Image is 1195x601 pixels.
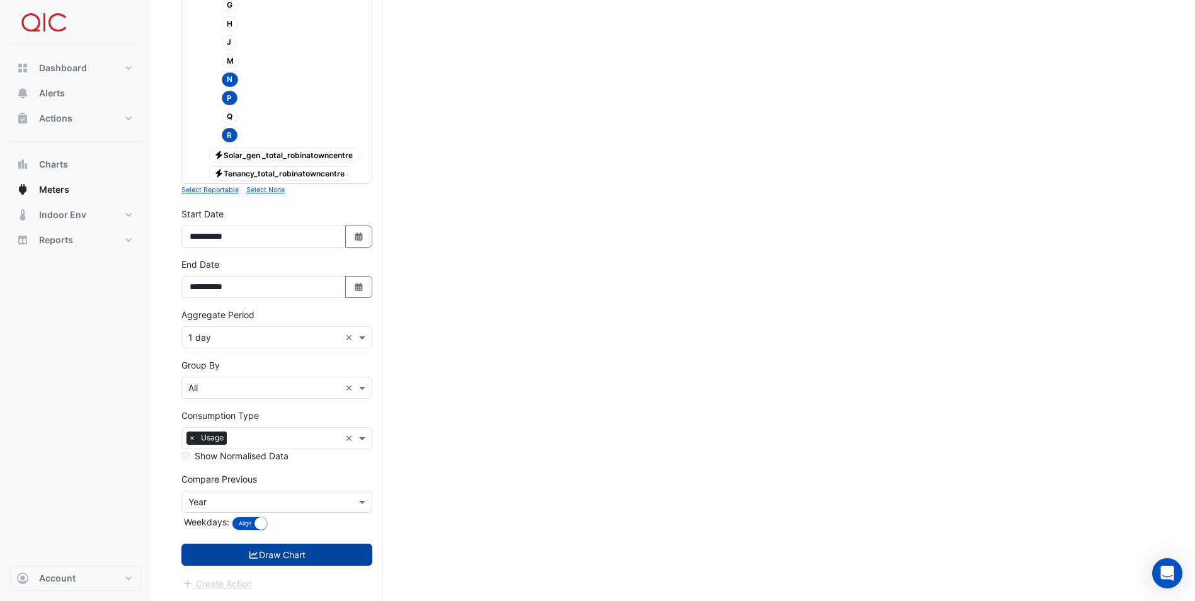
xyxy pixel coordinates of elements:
[181,258,219,271] label: End Date
[10,81,141,106] button: Alerts
[10,177,141,202] button: Meters
[39,234,73,246] span: Reports
[16,62,29,74] app-icon: Dashboard
[181,577,253,588] app-escalated-ticket-create-button: Please draw the charts first
[16,183,29,196] app-icon: Meters
[246,184,285,195] button: Select None
[181,515,229,529] label: Weekdays:
[181,186,239,194] small: Select Reportable
[1152,558,1182,588] div: Open Intercom Messenger
[39,209,86,221] span: Indoor Env
[222,16,239,31] span: H
[345,381,356,394] span: Clear
[246,186,285,194] small: Select None
[10,566,141,591] button: Account
[181,184,239,195] button: Select Reportable
[186,432,198,444] span: ×
[181,472,257,486] label: Compare Previous
[10,55,141,81] button: Dashboard
[181,358,220,372] label: Group By
[16,234,29,246] app-icon: Reports
[15,10,72,35] img: Company Logo
[345,331,356,344] span: Clear
[214,150,224,159] fa-icon: Electricity
[39,158,68,171] span: Charts
[353,282,365,292] fa-icon: Select Date
[214,169,224,178] fa-icon: Electricity
[16,112,29,125] app-icon: Actions
[209,147,359,163] span: Solar_gen _total_robinatowncentre
[10,227,141,253] button: Reports
[39,112,72,125] span: Actions
[16,87,29,100] app-icon: Alerts
[39,572,76,585] span: Account
[181,207,224,220] label: Start Date
[181,409,259,422] label: Consumption Type
[222,128,238,142] span: R
[222,54,240,68] span: M
[16,209,29,221] app-icon: Indoor Env
[181,544,372,566] button: Draw Chart
[181,308,254,321] label: Aggregate Period
[10,106,141,131] button: Actions
[10,202,141,227] button: Indoor Env
[222,72,239,87] span: N
[16,158,29,171] app-icon: Charts
[10,152,141,177] button: Charts
[39,87,65,100] span: Alerts
[345,432,356,445] span: Clear
[198,432,227,444] span: Usage
[222,91,238,105] span: P
[222,110,239,124] span: Q
[39,183,69,196] span: Meters
[195,449,289,462] label: Show Normalised Data
[39,62,87,74] span: Dashboard
[222,35,237,50] span: J
[353,231,365,242] fa-icon: Select Date
[209,166,351,181] span: Tenancy_total_robinatowncentre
